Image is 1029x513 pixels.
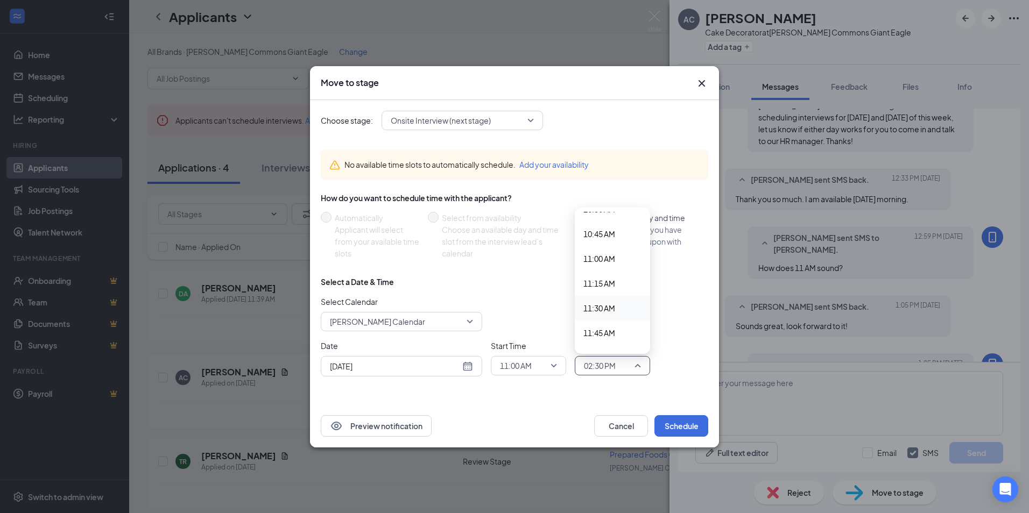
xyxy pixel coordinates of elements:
span: 02:30 PM [584,358,616,374]
button: Schedule [654,415,708,437]
div: Applicant will select from your available time slots [335,224,419,259]
span: Date [321,340,482,352]
span: Select Calendar [321,296,482,308]
div: No available time slots to automatically schedule. [344,159,700,170]
span: 11:45 AM [583,327,615,339]
button: Cancel [594,415,648,437]
span: 11:15 AM [583,277,615,289]
input: Aug 28, 2025 [330,360,460,372]
span: 11:00 AM [500,358,532,374]
span: Onsite Interview (next stage) [391,112,491,129]
div: Select a Date & Time [321,276,394,287]
h3: Move to stage [321,77,379,89]
svg: Eye [330,419,343,432]
span: [PERSON_NAME] Calendar [330,313,425,330]
span: Start Time [491,340,566,352]
svg: Cross [695,77,708,90]
div: Choose an available day and time slot from the interview lead’s calendar [442,224,569,259]
div: How do you want to schedule time with the applicant? [321,193,708,203]
div: Select from availability [442,212,569,224]
button: EyePreview notification [321,415,432,437]
span: 11:30 AM [583,302,615,314]
button: Close [695,77,708,90]
div: Automatically [335,212,419,224]
span: 10:45 AM [583,228,615,240]
div: Open Intercom Messenger [992,476,1018,502]
svg: Warning [329,160,340,170]
span: Choose stage: [321,115,373,126]
span: 11:00 AM [583,253,615,265]
button: Add your availability [519,159,589,170]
